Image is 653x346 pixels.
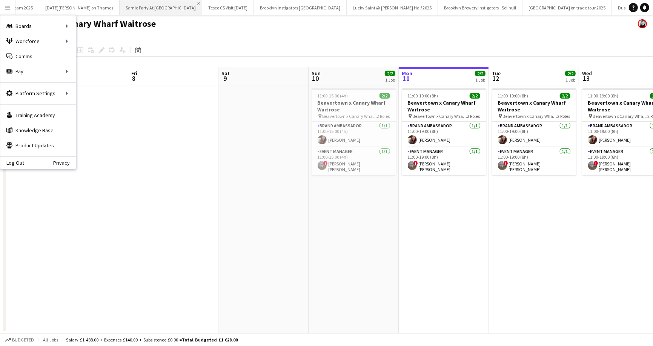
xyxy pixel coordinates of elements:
[401,74,412,83] span: 11
[53,160,76,166] a: Privacy
[560,93,570,99] span: 2/2
[558,113,570,119] span: 2 Roles
[318,93,348,99] span: 11:00-15:00 (4h)
[402,147,486,175] app-card-role: Event Manager1/111:00-19:00 (8h)![PERSON_NAME] [PERSON_NAME]
[6,18,156,29] h1: Beavertown x Canary Wharf Waitrose
[220,74,230,83] span: 9
[402,99,486,113] h3: Beavertown x Canary Wharf Waitrose
[438,0,522,15] button: Brooklyn Brewery Instigators - Solihull
[503,113,558,119] span: Beavertown x Canary Wharf Waitrose
[0,123,76,138] a: Knowledge Base
[131,70,137,77] span: Fri
[312,70,321,77] span: Sun
[0,64,76,79] div: Pay
[492,70,501,77] span: Tue
[402,122,486,147] app-card-role: Brand Ambassador1/111:00-19:00 (8h)[PERSON_NAME]
[4,336,35,344] button: Budgeted
[522,0,612,15] button: [GEOGRAPHIC_DATA] on trade tour 2025
[593,113,648,119] span: Beavertown x Canary Wharf Waitrose
[467,113,480,119] span: 2 Roles
[312,88,396,175] app-job-card: 11:00-15:00 (4h)2/2Beavertown x Canary Wharf Waitrose Beavertown x Canary Wharf Waitrose2 RolesBr...
[582,70,592,77] span: Wed
[254,0,347,15] button: Brooklyn Instigators [GEOGRAPHIC_DATA]
[0,49,76,64] a: Comms
[0,108,76,123] a: Training Academy
[39,0,120,15] button: [DATE][PERSON_NAME] on Thames
[66,337,238,343] div: Salary £1 488.00 + Expenses £140.00 + Subsistence £0.00 =
[492,99,576,113] h3: Beavertown x Canary Wharf Waitrose
[402,88,486,175] app-job-card: 11:00-19:00 (8h)2/2Beavertown x Canary Wharf Waitrose Beavertown x Canary Wharf Waitrose2 RolesBr...
[0,19,76,34] div: Boards
[323,161,328,165] span: !
[385,71,395,76] span: 2/2
[221,70,230,77] span: Sat
[402,70,412,77] span: Mon
[310,74,321,83] span: 10
[130,74,137,83] span: 8
[312,122,396,147] app-card-role: Brand Ambassador1/111:00-15:00 (4h)[PERSON_NAME]
[202,0,254,15] button: Tesco CS Visit [DATE]
[470,93,480,99] span: 2/2
[12,337,34,343] span: Budgeted
[323,113,377,119] span: Beavertown x Canary Wharf Waitrose
[41,337,60,343] span: All jobs
[0,86,76,101] div: Platform Settings
[588,93,619,99] span: 11:00-19:00 (8h)
[312,147,396,175] app-card-role: Event Manager1/111:00-15:00 (4h)![PERSON_NAME] [PERSON_NAME]
[0,34,76,49] div: Workforce
[377,113,390,119] span: 2 Roles
[0,160,24,166] a: Log Out
[491,74,501,83] span: 12
[120,0,202,15] button: Sarnie Party At [GEOGRAPHIC_DATA]
[594,161,598,165] span: !
[492,88,576,175] app-job-card: 11:00-19:00 (8h)2/2Beavertown x Canary Wharf Waitrose Beavertown x Canary Wharf Waitrose2 RolesBr...
[385,77,395,83] div: 1 Job
[565,71,576,76] span: 2/2
[504,161,508,165] span: !
[492,147,576,175] app-card-role: Event Manager1/111:00-19:00 (8h)![PERSON_NAME] [PERSON_NAME]
[413,161,418,165] span: !
[638,19,647,28] app-user-avatar: Janeann Ferguson
[408,93,438,99] span: 11:00-19:00 (8h)
[492,122,576,147] app-card-role: Brand Ambassador1/111:00-19:00 (8h)[PERSON_NAME]
[413,113,467,119] span: Beavertown x Canary Wharf Waitrose
[182,337,238,343] span: Total Budgeted £1 628.00
[0,138,76,153] a: Product Updates
[581,74,592,83] span: 13
[565,77,575,83] div: 1 Job
[380,93,390,99] span: 2/2
[347,0,438,15] button: Lucky Saint @ [PERSON_NAME] Half 2025
[475,77,485,83] div: 1 Job
[498,93,529,99] span: 11:00-19:00 (8h)
[312,99,396,113] h3: Beavertown x Canary Wharf Waitrose
[475,71,486,76] span: 2/2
